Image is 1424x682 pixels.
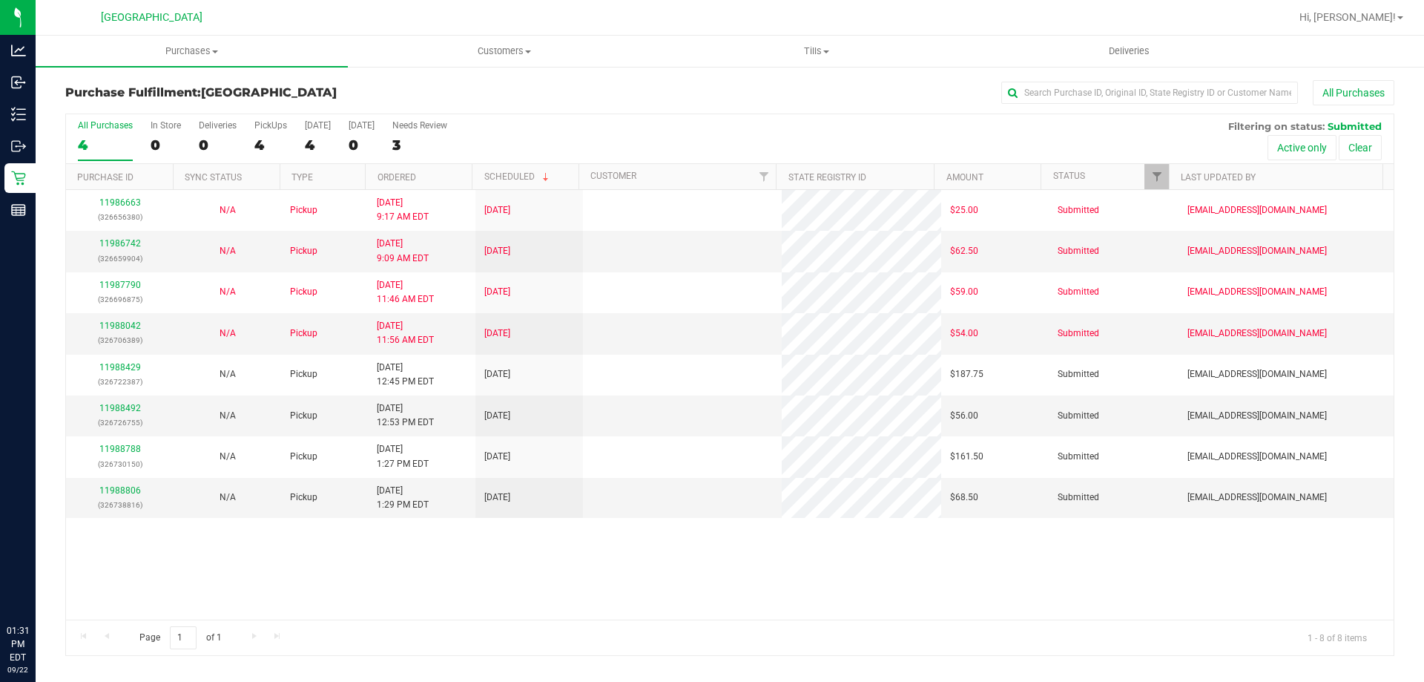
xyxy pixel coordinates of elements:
inline-svg: Inbound [11,75,26,90]
span: Not Applicable [220,328,236,338]
span: Page of 1 [127,626,234,649]
h3: Purchase Fulfillment: [65,86,508,99]
span: $59.00 [950,285,978,299]
span: $62.50 [950,244,978,258]
span: [EMAIL_ADDRESS][DOMAIN_NAME] [1187,203,1327,217]
button: Clear [1339,135,1382,160]
span: Deliveries [1089,45,1170,58]
p: (326706389) [75,333,165,347]
span: $54.00 [950,327,978,341]
span: [GEOGRAPHIC_DATA] [201,85,337,99]
div: PickUps [254,120,287,131]
span: Submitted [1058,450,1099,464]
a: State Registry ID [788,172,866,183]
a: Last Updated By [1181,172,1256,183]
button: N/A [220,244,236,258]
span: [DATE] 12:45 PM EDT [377,361,434,389]
span: Not Applicable [220,286,236,297]
span: $25.00 [950,203,978,217]
div: 4 [305,137,331,154]
input: 1 [170,626,197,649]
p: 09/22 [7,664,29,675]
div: Deliveries [199,120,237,131]
span: [EMAIL_ADDRESS][DOMAIN_NAME] [1187,491,1327,505]
button: N/A [220,409,236,423]
button: N/A [220,367,236,381]
span: [DATE] [484,450,510,464]
span: Tills [661,45,972,58]
span: Pickup [290,450,317,464]
a: Purchases [36,36,348,67]
button: N/A [220,491,236,505]
div: 3 [392,137,447,154]
span: Not Applicable [220,205,236,215]
span: Pickup [290,409,317,423]
a: Filter [751,164,776,189]
span: Submitted [1058,203,1099,217]
a: Scheduled [484,171,552,182]
div: All Purchases [78,120,133,131]
span: [DATE] [484,367,510,381]
div: 0 [349,137,375,154]
span: Submitted [1328,120,1382,132]
span: Pickup [290,244,317,258]
a: 11987790 [99,280,141,290]
div: 4 [254,137,287,154]
span: Submitted [1058,491,1099,505]
span: Filtering on status: [1228,120,1325,132]
a: Tills [660,36,972,67]
span: [DATE] [484,203,510,217]
a: 11986742 [99,238,141,249]
span: Submitted [1058,244,1099,258]
inline-svg: Outbound [11,139,26,154]
a: 11988042 [99,321,141,331]
span: [EMAIL_ADDRESS][DOMAIN_NAME] [1187,409,1327,423]
a: Purchase ID [77,172,133,183]
span: Purchases [36,45,348,58]
p: (326726755) [75,416,165,430]
span: Customers [349,45,659,58]
a: Customers [348,36,660,67]
span: [EMAIL_ADDRESS][DOMAIN_NAME] [1187,244,1327,258]
a: Ordered [378,172,416,183]
iframe: Resource center [15,563,59,608]
span: Hi, [PERSON_NAME]! [1299,11,1396,23]
inline-svg: Reports [11,203,26,217]
span: [EMAIL_ADDRESS][DOMAIN_NAME] [1187,285,1327,299]
span: [EMAIL_ADDRESS][DOMAIN_NAME] [1187,367,1327,381]
a: Filter [1144,164,1169,189]
inline-svg: Retail [11,171,26,186]
a: Customer [590,171,636,181]
span: [DATE] [484,285,510,299]
div: In Store [151,120,181,131]
span: Submitted [1058,285,1099,299]
span: Submitted [1058,409,1099,423]
a: Status [1053,171,1085,181]
div: Needs Review [392,120,447,131]
span: Pickup [290,203,317,217]
span: [EMAIL_ADDRESS][DOMAIN_NAME] [1187,327,1327,341]
span: Pickup [290,367,317,381]
button: Active only [1268,135,1336,160]
a: 11988492 [99,403,141,413]
span: [DATE] [484,327,510,341]
button: N/A [220,450,236,464]
span: $56.00 [950,409,978,423]
p: (326738816) [75,498,165,512]
a: 11988788 [99,444,141,454]
a: Type [291,172,313,183]
a: Deliveries [973,36,1285,67]
span: [DATE] [484,409,510,423]
span: Pickup [290,327,317,341]
p: (326730150) [75,457,165,471]
span: Submitted [1058,367,1099,381]
span: [DATE] [484,244,510,258]
span: Not Applicable [220,369,236,379]
span: [EMAIL_ADDRESS][DOMAIN_NAME] [1187,450,1327,464]
div: 0 [199,137,237,154]
button: N/A [220,203,236,217]
p: (326696875) [75,292,165,306]
p: (326722387) [75,375,165,389]
span: $187.75 [950,367,983,381]
span: [DATE] 9:17 AM EDT [377,196,429,224]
